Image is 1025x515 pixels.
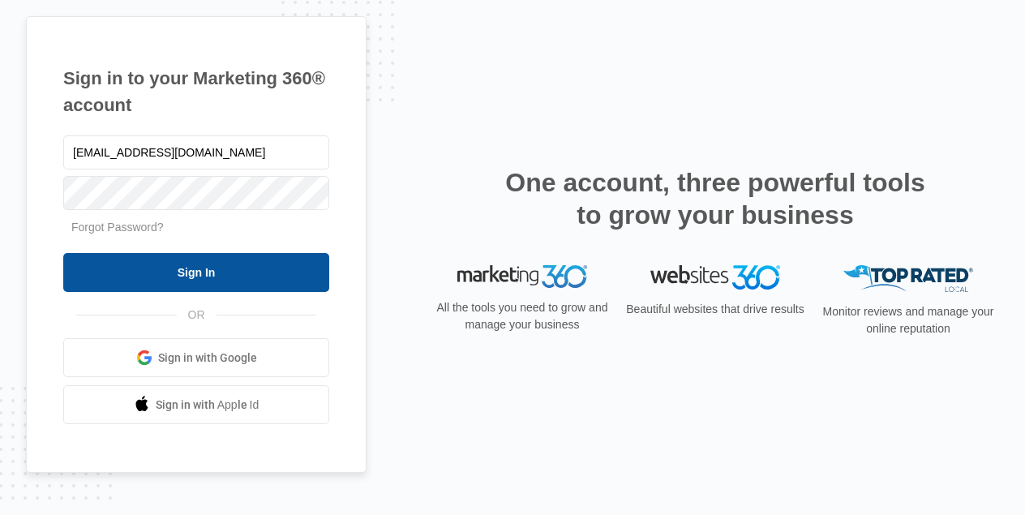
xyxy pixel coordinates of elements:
span: Sign in with Google [158,350,257,367]
img: Websites 360 [650,265,780,289]
p: All the tools you need to grow and manage your business [431,299,613,333]
a: Forgot Password? [71,221,164,234]
p: Monitor reviews and manage your online reputation [817,303,999,337]
h2: One account, three powerful tools to grow your business [500,166,930,231]
input: Sign In [63,253,329,292]
p: Beautiful websites that drive results [624,301,806,318]
h1: Sign in to your Marketing 360® account [63,65,329,118]
span: OR [177,307,217,324]
img: Top Rated Local [843,265,973,292]
img: Marketing 360 [457,265,587,288]
a: Sign in with Apple Id [63,385,329,424]
input: Email [63,135,329,170]
a: Sign in with Google [63,338,329,377]
span: Sign in with Apple Id [156,397,259,414]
